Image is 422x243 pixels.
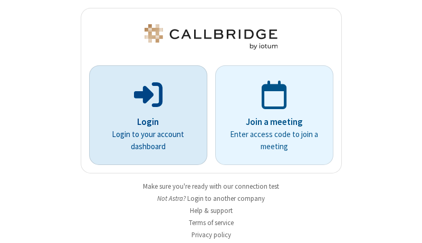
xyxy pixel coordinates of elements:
a: Privacy policy [191,230,231,239]
p: Join a meeting [230,115,319,129]
button: Login to another company [187,193,265,203]
li: Not Astra? [81,193,342,203]
a: Help & support [190,206,233,215]
img: Astra [142,24,280,50]
a: Terms of service [189,218,234,227]
p: Login to your account dashboard [104,129,193,152]
a: Join a meetingEnter access code to join a meeting [215,65,333,165]
p: Login [104,115,193,129]
button: LoginLogin to your account dashboard [89,65,207,165]
a: Make sure you're ready with our connection test [143,182,279,191]
p: Enter access code to join a meeting [230,129,319,152]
